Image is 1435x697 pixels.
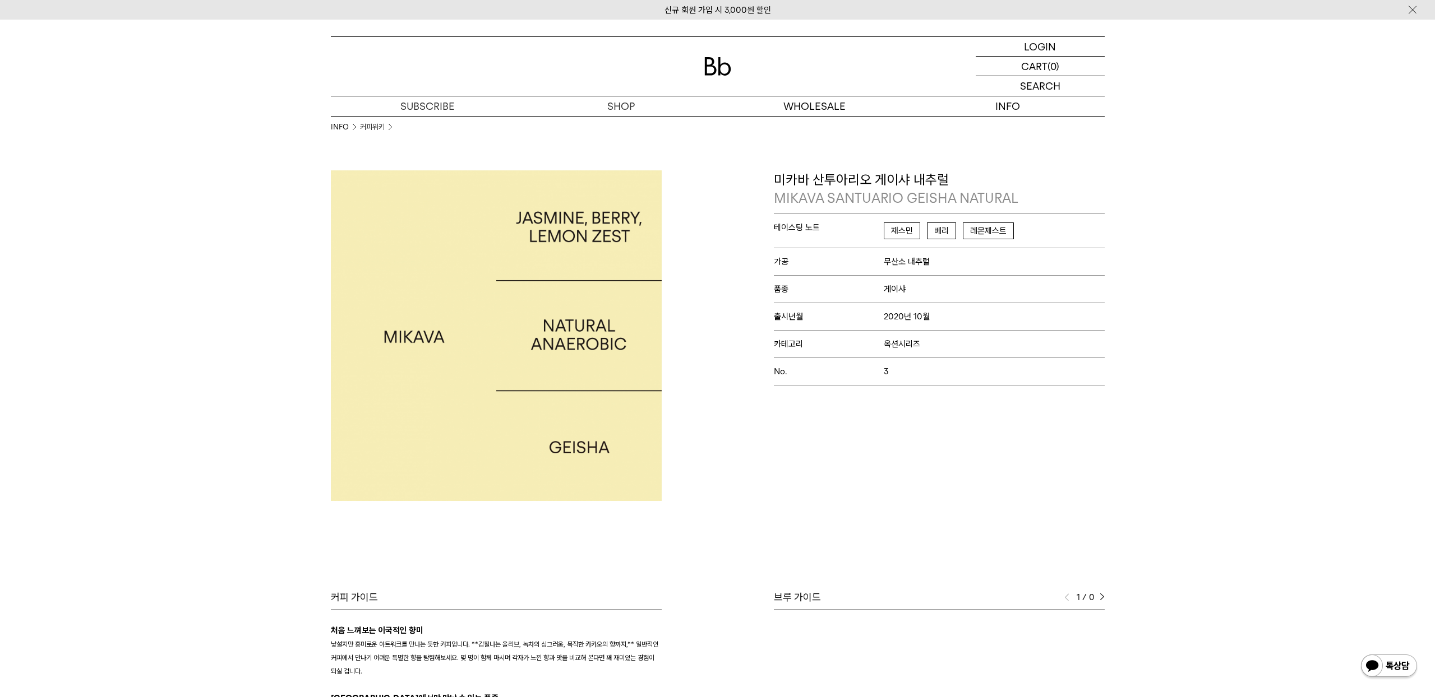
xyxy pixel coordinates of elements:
[1082,591,1087,604] span: /
[884,257,930,267] span: 무산소 내추럴
[927,222,956,239] span: 베리
[976,37,1105,57] a: LOGIN
[774,591,1105,604] div: 브루 가이드
[524,96,718,116] a: SHOP
[331,122,360,133] li: INFO
[884,312,930,322] span: 2020년 10월
[704,57,731,76] img: 로고
[774,312,884,322] span: 출시년월
[774,222,884,233] span: 테이스팅 노트
[360,122,385,133] a: 커피위키
[1075,591,1080,604] span: 1
[884,366,888,377] span: 3
[1021,57,1048,76] p: CART
[774,257,884,267] span: 가공
[963,222,1014,239] span: 레몬제스트
[884,284,906,294] span: 게이샤
[331,640,658,675] span: 낯설지만 흥미로운 아트워크를 만나는 듯한 커피입니다. **감칠나는 올리브, 녹차의 싱그러움, 묵직한 카카오의 향까지,** 일반적인 커피에서 만나기 어려운 특별한 향을 탐험해보...
[976,57,1105,76] a: CART (0)
[774,170,1105,208] p: 미카바 산투아리오 게이샤 내추럴
[1020,76,1060,96] p: SEARCH
[331,170,662,501] img: 미카바 산투아리오 게이샤 내추럴MIKAVA SANTUARIO GEISHA NATURAL
[331,96,524,116] a: SUBSCRIBE
[1048,57,1059,76] p: (0)
[1360,653,1418,680] img: 카카오톡 채널 1:1 채팅 버튼
[774,339,884,349] span: 카테고리
[774,366,884,377] span: No.
[665,5,771,15] a: 신규 회원 가입 시 3,000원 할인
[774,284,884,294] span: 품종
[774,189,1105,208] p: MIKAVA SANTUARIO GEISHA NATURAL
[884,339,920,349] span: 옥션시리즈
[331,625,423,635] b: 처음 느껴보는 이국적인 향미
[911,96,1105,116] p: INFO
[718,96,911,116] p: WHOLESALE
[884,222,920,239] span: 재스민
[1024,37,1056,56] p: LOGIN
[331,591,662,604] div: 커피 가이드
[1089,591,1094,604] span: 0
